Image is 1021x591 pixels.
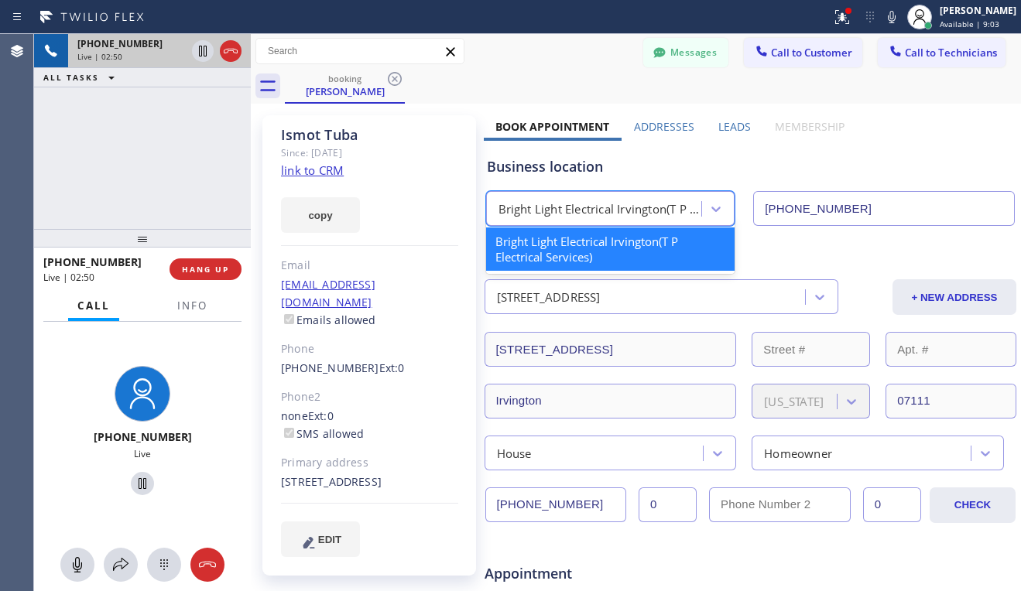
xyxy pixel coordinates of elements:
a: [EMAIL_ADDRESS][DOMAIN_NAME] [281,277,375,309]
div: Ismot Tuba [281,126,458,144]
span: Ext: 0 [379,360,405,375]
button: copy [281,197,360,233]
span: ALL TASKS [43,72,99,83]
input: Street # [752,332,870,367]
input: Address [485,332,737,367]
div: none [281,408,458,443]
div: Phone2 [281,388,458,406]
label: SMS allowed [281,426,364,441]
label: Book Appointment [495,119,609,134]
div: House [497,444,532,462]
div: Bright Light Electrical Irvington(T P Electrical Services) [499,200,704,218]
label: Emails allowed [281,313,376,327]
span: Call [77,299,110,313]
span: Ext: 0 [308,408,334,423]
span: Live [134,447,151,460]
input: Phone Number [753,191,1015,226]
div: Primary address [281,454,458,472]
button: Hang up [220,40,242,62]
button: ALL TASKS [34,68,130,87]
span: Call to Technicians [905,46,997,60]
input: Emails allowed [284,314,294,324]
button: Hang up [190,548,224,582]
span: [PHONE_NUMBER] [43,255,142,269]
input: City [485,384,737,418]
a: link to CRM [281,162,344,178]
div: [STREET_ADDRESS] [497,289,601,306]
span: HANG UP [182,264,229,275]
button: Call to Customer [744,38,862,67]
div: [PERSON_NAME] [940,4,1016,17]
button: Mute [881,6,903,28]
label: Addresses [634,119,694,134]
span: Live | 02:50 [43,271,94,284]
span: Call to Customer [771,46,852,60]
div: Phone [281,340,458,358]
button: Messages [643,38,728,67]
input: SMS allowed [284,428,294,438]
label: Membership [775,119,845,134]
div: booking [286,73,403,84]
input: Ext. [639,487,697,522]
button: HANG UP [170,258,242,280]
span: EDIT [318,534,341,545]
input: Search [256,39,464,63]
div: Business location [487,156,1015,177]
input: Ext. 2 [863,487,921,522]
button: Hold Customer [131,472,154,495]
input: Apt. # [886,332,1016,367]
button: + NEW ADDRESS [893,279,1016,315]
div: Customer location [487,241,1015,262]
div: Homeowner [764,444,832,462]
button: Call [68,291,119,321]
button: Mute [60,548,94,582]
span: Available | 9:03 [940,19,999,29]
button: Info [168,291,217,321]
button: EDIT [281,521,360,557]
div: Since: [DATE] [281,144,458,162]
input: Phone Number [485,487,627,522]
div: [STREET_ADDRESS] [281,473,458,491]
input: ZIP [886,384,1016,418]
button: Open directory [104,548,138,582]
input: Phone Number 2 [709,487,851,522]
span: [PHONE_NUMBER] [77,37,163,50]
span: Live | 02:50 [77,51,122,62]
button: CHECK [930,487,1016,523]
div: Email [281,257,458,275]
button: Hold Customer [192,40,214,62]
div: Bright Light Electrical Irvington(T P Electrical Services) [486,227,735,271]
label: Leads [718,119,751,134]
button: Open dialpad [147,548,181,582]
span: [PHONE_NUMBER] [94,429,192,444]
button: Call to Technicians [878,38,1006,67]
div: Ismot Tuba [286,69,403,102]
a: [PHONE_NUMBER] [281,360,379,375]
span: Info [177,299,207,313]
span: Appointment [485,563,660,584]
div: [PERSON_NAME] [286,84,403,98]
